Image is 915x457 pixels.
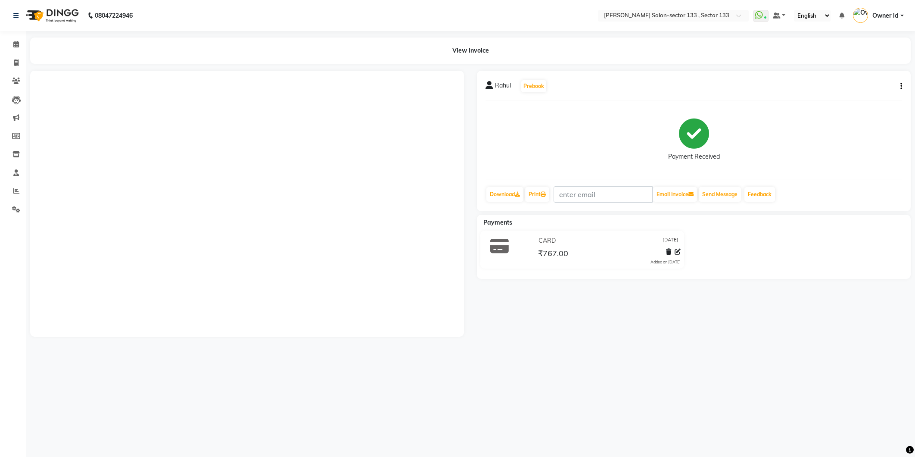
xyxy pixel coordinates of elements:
a: Print [525,187,549,202]
span: CARD [538,236,556,245]
button: Prebook [521,80,546,92]
b: 08047224946 [95,3,133,28]
div: Added on [DATE] [650,259,681,265]
span: Payments [483,219,512,226]
input: enter email [554,186,653,203]
span: Rahul [495,81,511,93]
span: Owner id [872,11,899,20]
button: Email Invoice [653,187,697,202]
span: ₹767.00 [538,248,568,260]
button: Send Message [699,187,741,202]
a: Feedback [744,187,775,202]
div: Payment Received [668,152,720,161]
span: [DATE] [663,236,678,245]
a: Download [486,187,523,202]
img: logo [22,3,81,28]
img: Owner id [853,8,868,23]
div: View Invoice [30,38,911,64]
